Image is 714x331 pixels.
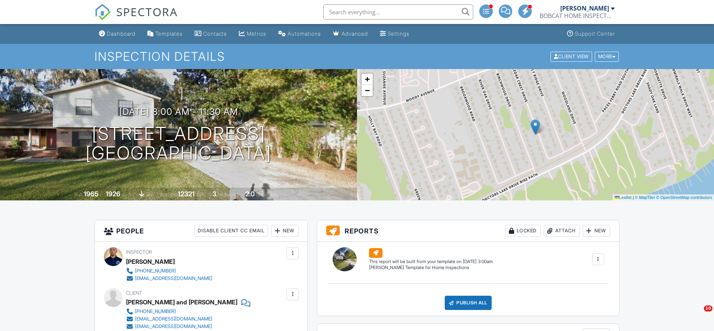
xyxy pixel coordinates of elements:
[361,74,373,85] a: Zoom in
[615,195,631,200] a: Leaflet
[144,27,186,41] a: Templates
[135,308,176,314] div: [PHONE_NUMBER]
[369,259,493,265] div: This report will be built from your template on [DATE] 3:00am
[94,4,111,20] img: The Best Home Inspection Software - Spectora
[203,30,227,37] div: Contacts
[161,192,177,197] span: Lot Size
[531,119,540,135] img: Marker
[126,275,212,282] a: [EMAIL_ADDRESS][DOMAIN_NAME]
[84,190,99,198] div: 1965
[107,30,135,37] div: Dashboard
[365,74,370,84] span: +
[564,27,618,41] a: Support Center
[178,190,195,198] div: 12321
[126,315,246,323] a: [EMAIL_ADDRESS][DOMAIN_NAME]
[126,290,142,296] span: Client
[121,192,132,197] span: sq. ft.
[94,10,178,26] a: SPECTORA
[704,305,712,311] span: 10
[155,30,183,37] div: Templates
[126,308,246,315] a: [PHONE_NUMBER]
[635,195,655,200] a: © MapTiler
[106,190,120,198] div: 1926
[245,190,255,198] div: 2.0
[256,192,277,197] span: bathrooms
[95,220,307,242] h3: People
[85,124,271,164] h1: [STREET_ADDRESS] [GEOGRAPHIC_DATA]
[74,192,82,197] span: Built
[544,225,580,237] div: Attach
[126,296,237,308] div: [PERSON_NAME] and [PERSON_NAME]
[135,323,212,329] div: [EMAIL_ADDRESS][DOMAIN_NAME]
[116,4,178,20] span: SPECTORA
[595,51,619,62] div: More
[94,50,619,63] h1: Inspection Details
[96,27,138,41] a: Dashboard
[135,268,176,274] div: [PHONE_NUMBER]
[323,5,473,20] input: Search everything...
[369,265,493,271] div: [PERSON_NAME] Template for Home Inspections
[560,5,609,12] div: [PERSON_NAME]
[550,53,594,59] a: Client View
[633,195,634,200] span: |
[388,30,409,37] div: Settings
[271,225,298,237] div: New
[192,27,230,41] a: Contacts
[445,296,492,310] div: Publish All
[145,192,154,197] span: slab
[236,27,269,41] a: Metrics
[377,27,412,41] a: Settings
[575,30,615,37] div: Support Center
[196,192,205,197] span: sq.ft.
[688,305,706,323] iframe: Intercom live chat
[365,86,370,95] span: −
[217,192,238,197] span: bedrooms
[275,27,324,41] a: Automations (Advanced)
[330,27,371,41] a: Advanced
[119,107,238,117] h3: [DATE] 8:00 am - 11:30 am
[126,323,246,330] a: [EMAIL_ADDRESS][DOMAIN_NAME]
[135,316,212,322] div: [EMAIL_ADDRESS][DOMAIN_NAME]
[135,275,212,281] div: [EMAIL_ADDRESS][DOMAIN_NAME]
[361,85,373,96] a: Zoom out
[212,190,216,198] div: 3
[126,256,175,267] div: [PERSON_NAME]
[288,30,321,37] div: Automations
[317,220,619,242] h3: Reports
[342,30,368,37] div: Advanced
[194,225,268,237] div: Disable Client CC Email
[550,51,592,62] div: Client View
[247,30,266,37] div: Metrics
[583,225,610,237] div: New
[540,12,615,20] div: BOBCAT HOME INSPECTOR
[505,225,541,237] div: Locked
[656,195,712,200] a: © OpenStreetMap contributors
[126,249,152,255] span: Inspector
[126,267,212,275] a: [PHONE_NUMBER]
